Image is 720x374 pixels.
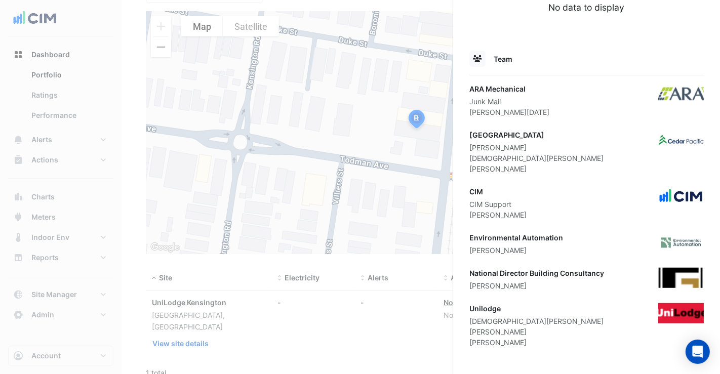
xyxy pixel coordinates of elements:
div: [PERSON_NAME] [469,245,563,256]
div: [PERSON_NAME] [469,280,604,291]
div: [PERSON_NAME] [469,337,604,348]
div: ARA Mechanical [469,84,549,94]
div: No data to display [469,1,704,14]
div: [PERSON_NAME] [469,326,604,337]
div: [PERSON_NAME] [469,142,604,153]
div: [PERSON_NAME][DATE] [469,107,549,117]
div: [GEOGRAPHIC_DATA] [469,130,604,140]
span: Team [494,55,512,63]
div: [DEMOGRAPHIC_DATA][PERSON_NAME] [469,316,604,326]
div: Unilodge [469,303,604,314]
img: Cedar Pacific [658,130,704,150]
img: Environmental Automation [658,232,704,253]
div: CIM Support [469,199,527,210]
div: [DEMOGRAPHIC_DATA][PERSON_NAME] [469,153,604,163]
img: CIM [658,186,704,206]
div: Open Intercom Messenger [686,340,710,364]
img: National Director Building Consultancy [658,268,704,288]
div: National Director Building Consultancy [469,268,604,278]
div: Junk Mail [469,96,549,107]
img: ARA Mechanical [658,84,704,104]
div: [PERSON_NAME] [469,163,604,174]
div: Environmental Automation [469,232,563,243]
img: Unilodge [658,303,704,323]
div: [PERSON_NAME] [469,210,527,220]
div: CIM [469,186,527,197]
